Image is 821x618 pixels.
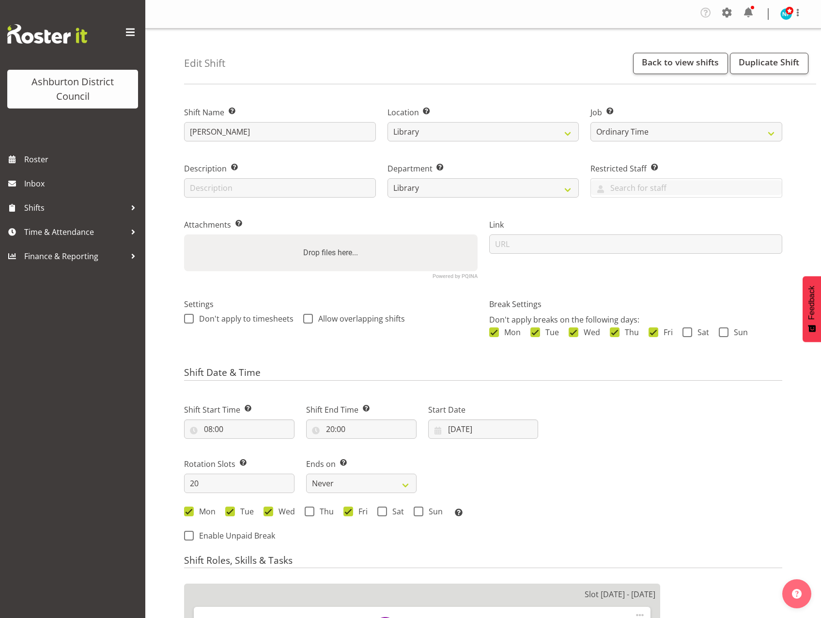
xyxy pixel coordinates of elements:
[17,75,128,104] div: Ashburton District Council
[489,298,783,310] label: Break Settings
[184,178,376,198] input: Description
[194,531,275,541] span: Enable Unpaid Break
[306,404,417,416] label: Shift End Time
[489,219,783,231] label: Link
[24,176,140,191] span: Inbox
[540,327,559,337] span: Tue
[184,419,294,439] input: Click to select...
[807,286,816,320] span: Feedback
[306,419,417,439] input: Click to select...
[7,24,87,44] img: Rosterit website logo
[24,249,126,263] span: Finance & Reporting
[235,507,254,516] span: Tue
[387,163,579,174] label: Department
[387,507,404,516] span: Sat
[728,327,748,337] span: Sun
[313,314,405,324] span: Allow overlapping shifts
[299,243,362,263] label: Drop files here...
[792,589,802,599] img: help-xxl-2.png
[184,298,478,310] label: Settings
[194,507,216,516] span: Mon
[633,53,728,74] a: Back to view shifts
[585,588,655,600] p: Slot [DATE] - [DATE]
[387,107,579,118] label: Location
[184,555,782,569] h4: Shift Roles, Skills & Tasks
[24,152,140,167] span: Roster
[590,163,782,174] label: Restricted Staff
[24,201,126,215] span: Shifts
[578,327,600,337] span: Wed
[428,419,539,439] input: Click to select...
[24,225,126,239] span: Time & Attendance
[184,163,376,174] label: Description
[194,314,294,324] span: Don't apply to timesheets
[184,58,225,69] h4: Edit Shift
[423,507,443,516] span: Sun
[620,327,639,337] span: Thu
[184,367,782,381] h4: Shift Date & Time
[353,507,368,516] span: Fri
[184,219,478,231] label: Attachments
[658,327,673,337] span: Fri
[433,274,478,278] a: Powered by PQINA
[184,107,376,118] label: Shift Name
[184,404,294,416] label: Shift Start Time
[692,327,709,337] span: Sat
[184,458,294,470] label: Rotation Slots
[184,122,376,141] input: Shift Name
[489,314,783,325] p: Don't apply breaks on the following days:
[780,8,792,20] img: nicky-farrell-tully10002.jpg
[306,458,417,470] label: Ends on
[591,180,782,195] input: Search for staff
[428,404,539,416] label: Start Date
[499,327,521,337] span: Mon
[590,107,782,118] label: Job
[803,276,821,342] button: Feedback - Show survey
[273,507,295,516] span: Wed
[489,234,783,254] input: URL
[184,474,294,493] input: E.g. 7
[314,507,334,516] span: Thu
[730,53,808,74] a: Duplicate Shift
